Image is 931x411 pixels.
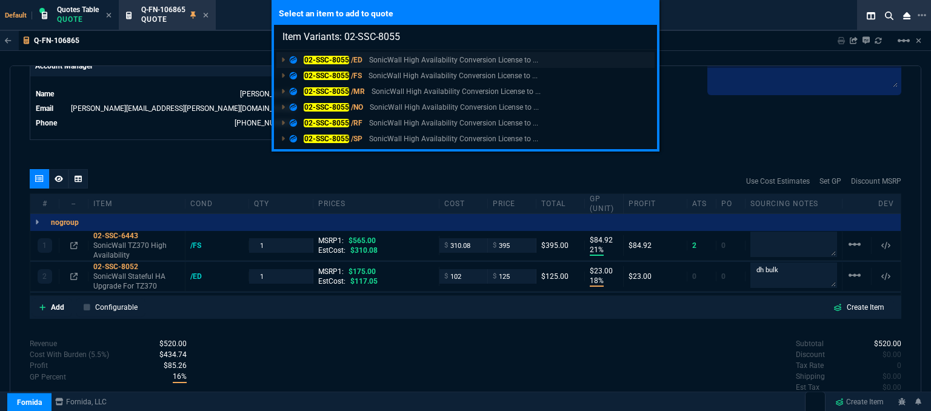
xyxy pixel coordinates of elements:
[52,396,110,407] a: msbcCompanyName
[369,55,538,65] p: SonicWall High Availability Conversion License to Standalone Unit for TZ370 - License
[351,119,362,127] span: /RF
[274,2,657,25] p: Select an item to add to quote
[304,56,349,64] mark: 02-SSC-8055
[304,103,349,112] mark: 02-SSC-8055
[370,102,539,113] p: SonicWall High Availability Conversion License to Standalone Unit for TZ370 - License
[304,135,349,143] mark: 02-SSC-8055
[372,86,541,97] p: SonicWall High Availability Conversion License to Standalone Unit for TZ370 - License
[351,103,363,112] span: /NO
[304,72,349,80] mark: 02-SSC-8055
[304,119,349,127] mark: 02-SSC-8055
[369,70,538,81] p: SonicWall High Availability Conversion License to Standalone Unit for TZ370 - License
[830,393,889,411] a: Create Item
[274,25,657,49] input: Search...
[351,72,362,80] span: /FS
[351,56,362,64] span: /ED
[351,135,362,143] span: /SP
[369,133,538,144] p: SonicWall High Availability Conversion License to Standalone Unit for TZ370 - License
[304,87,349,96] mark: 02-SSC-8055
[351,87,365,96] span: /MR
[369,118,538,129] p: SonicWall High Availability Conversion License to Standalone Unit for TZ370 - License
